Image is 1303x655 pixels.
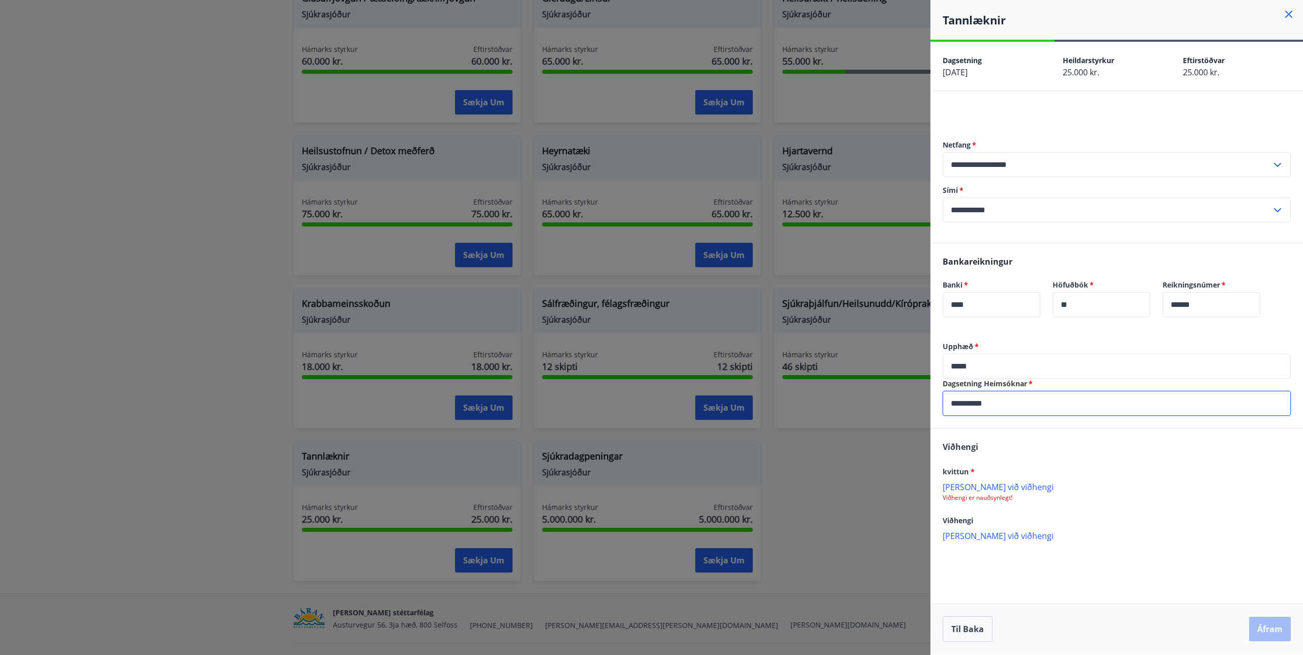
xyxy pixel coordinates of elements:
h4: Tannlæknir [943,12,1303,27]
span: 25.000 kr. [1183,67,1220,78]
span: [DATE] [943,67,968,78]
span: Viðhengi [943,516,973,525]
p: [PERSON_NAME] við viðhengi [943,481,1291,492]
label: Höfuðbók [1053,280,1150,290]
span: kvittun [943,467,975,476]
span: Eftirstöðvar [1183,55,1225,65]
p: Viðhengi er nauðsynlegt! [943,494,1291,502]
span: Dagsetning [943,55,982,65]
span: Heildarstyrkur [1063,55,1114,65]
span: 25.000 kr. [1063,67,1099,78]
button: Til baka [943,616,993,642]
label: Banki [943,280,1040,290]
p: [PERSON_NAME] við viðhengi [943,530,1291,540]
span: Bankareikningur [943,256,1012,267]
label: Upphæð [943,341,1291,352]
label: Sími [943,185,1291,195]
div: Dagsetning Heimsóknar [943,391,1291,416]
label: Reikningsnúmer [1163,280,1260,290]
label: Netfang [943,140,1291,150]
label: Dagsetning Heimsóknar [943,379,1291,389]
span: Viðhengi [943,441,978,452]
div: Upphæð [943,354,1291,379]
